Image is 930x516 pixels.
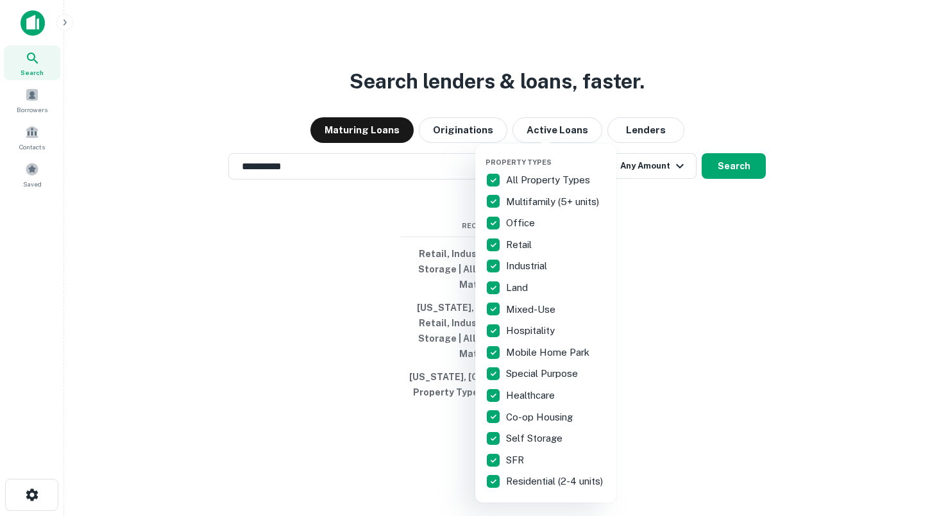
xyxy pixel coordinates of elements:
p: Mobile Home Park [506,345,592,360]
p: Co-op Housing [506,410,575,425]
span: Property Types [486,158,552,166]
p: SFR [506,453,527,468]
p: Healthcare [506,388,557,403]
p: Office [506,215,537,231]
p: Self Storage [506,431,565,446]
p: All Property Types [506,172,593,188]
p: Special Purpose [506,366,580,381]
p: Retail [506,237,534,253]
p: Hospitality [506,323,557,338]
p: Multifamily (5+ units) [506,194,602,210]
p: Industrial [506,258,550,274]
p: Land [506,280,530,295]
iframe: Chat Widget [866,413,930,475]
p: Residential (2-4 units) [506,474,605,489]
p: Mixed-Use [506,302,558,317]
